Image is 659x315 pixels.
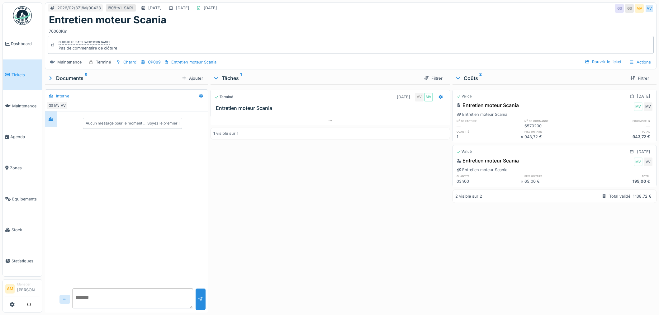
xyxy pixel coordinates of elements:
div: Validé [457,149,472,154]
div: Entretien moteur Scania [457,101,519,109]
div: Pas de commentaire de clôture [59,45,117,51]
span: Statistiques [12,258,40,264]
div: GS [625,4,634,13]
a: Tickets [3,59,42,91]
h6: n° de facture [457,119,520,123]
span: Équipements [12,196,40,202]
span: Zones [10,165,40,171]
span: Dashboard [11,41,40,47]
div: Ajouter [179,74,206,82]
div: Filtrer [628,74,652,82]
sup: 1 [240,74,242,82]
div: × [521,134,525,140]
div: VV [644,157,652,166]
div: VV [645,4,654,13]
div: Clôturé le [DATE] par [PERSON_NAME] [59,40,110,45]
h3: Entretien moteur Scania [216,105,448,111]
h6: n° de commande [524,119,588,123]
div: [DATE] [148,5,162,11]
li: [PERSON_NAME] [17,282,40,295]
div: 1 visible sur 1 [213,130,238,136]
div: [DATE] [637,93,650,99]
div: 2026/02/371/M/00423 [57,5,101,11]
img: Badge_color-CXgf-gQk.svg [13,6,32,25]
h6: prix unitaire [524,129,588,134]
a: Stock [3,214,42,246]
sup: 0 [85,74,88,82]
div: Actions [626,58,654,67]
div: 6570200 [524,123,588,129]
div: Total validé: 1 138,72 € [609,193,652,199]
sup: 2 [479,74,482,82]
h6: quantité [457,129,520,134]
div: [DATE] [204,5,217,11]
div: 70000Km [49,26,652,34]
a: AM Manager[PERSON_NAME] [5,282,40,297]
div: GS [46,101,55,110]
div: — [457,123,520,129]
div: Filtrer [421,74,445,82]
h6: quantité [457,174,520,178]
div: Documents [47,74,179,82]
div: [DATE] [637,149,650,155]
div: Terminé [96,59,111,65]
div: 65,00 € [524,178,588,184]
div: Aucun message pour le moment … Soyez le premier ! [86,120,179,126]
div: Charroi [123,59,137,65]
a: Dashboard [3,28,42,59]
div: Terminé [215,94,233,100]
span: Tickets [12,72,40,78]
div: [DATE] [397,94,410,100]
div: Validé [457,94,472,99]
div: Entretien moteur Scania [457,111,507,117]
h6: fournisseur [589,119,652,123]
div: 2 visible sur 2 [455,193,482,199]
a: Équipements [3,183,42,214]
h6: total [589,174,652,178]
div: Tâches [213,74,419,82]
h6: prix unitaire [524,174,588,178]
div: 943,72 € [589,134,652,140]
a: Statistiques [3,246,42,277]
div: Entretien moteur Scania [457,167,507,173]
div: VV [415,93,424,101]
a: Zones [3,153,42,184]
div: Coûts [455,74,625,82]
div: Entretien moteur Scania [171,59,216,65]
div: 943,72 € [524,134,588,140]
div: MV [644,102,652,111]
div: 1 [457,134,520,140]
div: Maintenance [57,59,82,65]
div: Manager [17,282,40,287]
span: Maintenance [12,103,40,109]
div: × [521,178,525,184]
div: CP089 [148,59,161,65]
div: Interne [56,93,69,99]
div: I808-VL SARL [108,5,134,11]
span: Stock [12,227,40,233]
a: Agenda [3,121,42,153]
li: AM [5,284,15,294]
a: Maintenance [3,90,42,121]
div: VV [59,101,68,110]
div: MV [53,101,61,110]
div: MV [634,157,642,166]
div: MV [424,93,433,101]
h1: Entretien moteur Scania [49,14,167,26]
div: [DATE] [176,5,189,11]
div: MV [634,102,642,111]
div: MV [635,4,644,13]
h6: total [589,129,652,134]
div: Rouvrir le ticket [582,58,624,66]
div: 03h00 [457,178,520,184]
div: GS [615,4,624,13]
div: 195,00 € [589,178,652,184]
div: Entretien moteur Scania [457,157,519,164]
span: Agenda [10,134,40,140]
div: — [589,123,652,129]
